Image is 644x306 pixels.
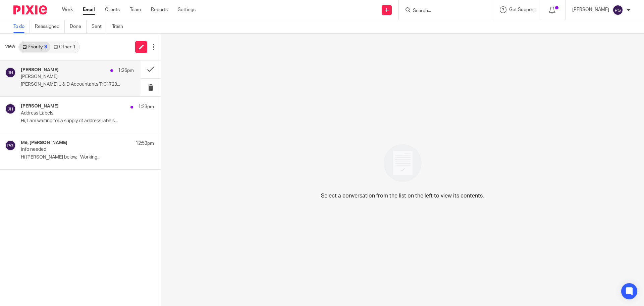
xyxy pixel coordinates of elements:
h4: Me, [PERSON_NAME] [21,140,67,146]
a: Reports [151,6,168,13]
a: Team [130,6,141,13]
img: svg%3E [5,67,16,78]
input: Search [412,8,473,14]
p: [PERSON_NAME] J & D Accountants T: 01723... [21,82,134,87]
img: svg%3E [5,103,16,114]
p: 1:23pm [138,103,154,110]
p: Address Labels [21,111,127,116]
a: Other1 [50,42,79,52]
a: Trash [112,20,128,33]
a: Reassigned [35,20,65,33]
a: To do [13,20,30,33]
img: svg%3E [5,140,16,151]
p: Select a conversation from the list on the left to view its contents. [321,192,484,200]
p: [PERSON_NAME] [21,74,111,80]
a: Email [83,6,95,13]
div: 1 [73,45,76,49]
img: image [379,140,426,186]
a: Settings [178,6,196,13]
p: [PERSON_NAME] [572,6,609,13]
a: Clients [105,6,120,13]
p: 1:26pm [118,67,134,74]
a: Priority3 [19,42,50,52]
h4: [PERSON_NAME] [21,67,59,73]
p: Info needed [21,147,127,152]
a: Done [70,20,87,33]
img: svg%3E [612,5,623,15]
p: 12:53pm [136,140,154,147]
p: Hi [PERSON_NAME] below, Working... [21,155,154,160]
span: Get Support [509,7,535,12]
p: Hi, I am waiting for a supply of address labels... [21,118,154,124]
span: View [5,43,15,50]
img: Pixie [13,5,47,14]
a: Work [62,6,73,13]
div: 3 [44,45,47,49]
a: Sent [92,20,107,33]
h4: [PERSON_NAME] [21,103,59,109]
